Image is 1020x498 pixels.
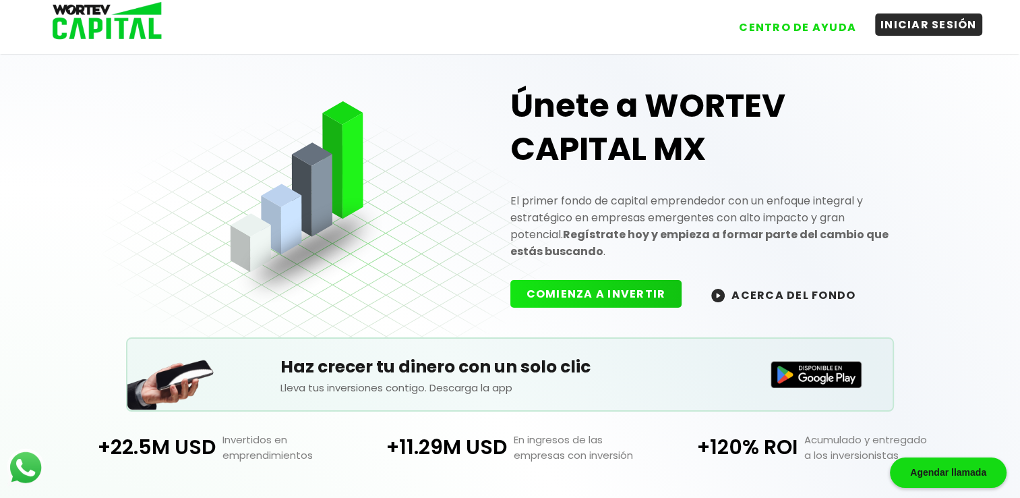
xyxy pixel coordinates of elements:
a: CENTRO DE AYUDA [720,6,862,38]
p: +11.29M USD [365,432,507,463]
a: COMIENZA A INVERTIR [510,286,696,302]
img: logos_whatsapp-icon.242b2217.svg [7,449,44,487]
button: COMIENZA A INVERTIR [510,280,682,308]
div: Agendar llamada [890,458,1007,488]
h5: Haz crecer tu dinero con un solo clic [280,354,740,380]
p: Lleva tus inversiones contigo. Descarga la app [280,380,740,395]
p: El primer fondo de capital emprendedor con un enfoque integral y estratégico en empresas emergent... [510,192,918,260]
button: CENTRO DE AYUDA [733,16,862,38]
p: Acumulado y entregado a los inversionistas [798,432,947,463]
img: Disponible en Google Play [771,361,862,388]
img: wortev-capital-acerca-del-fondo [711,289,725,302]
button: ACERCA DEL FONDO [695,280,872,309]
h1: Únete a WORTEV CAPITAL MX [510,84,918,171]
button: INICIAR SESIÓN [875,13,982,36]
p: En ingresos de las empresas con inversión [506,432,655,463]
strong: Regístrate hoy y empieza a formar parte del cambio que estás buscando [510,227,889,259]
p: +120% ROI [655,432,798,463]
a: INICIAR SESIÓN [862,6,982,38]
p: Invertidos en emprendimientos [216,432,365,463]
img: Teléfono [127,343,215,410]
p: +22.5M USD [74,432,216,463]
